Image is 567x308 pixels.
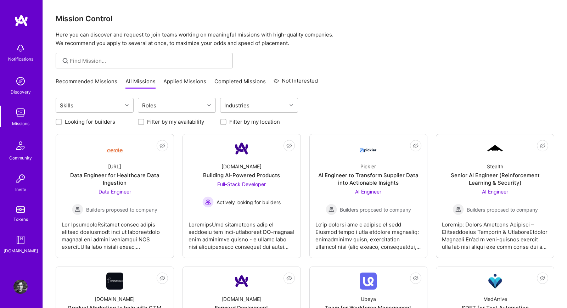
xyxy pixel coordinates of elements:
[61,57,69,65] i: icon SearchGrey
[274,77,318,89] a: Not Interested
[56,30,554,47] p: Here you can discover and request to join teams working on meaningful missions with high-quality ...
[13,233,28,247] img: guide book
[56,14,554,23] h3: Mission Control
[62,215,168,251] div: Lor IpsumdoloRsitamet consec adipis elitsed doeiusmodt inci ut laboreetdolo magnaal eni admini ve...
[442,140,548,252] a: Company LogoStealthSenior AI Engineer (Reinforcement Learning & Security)AI Engineer Builders pro...
[360,273,377,290] img: Company Logo
[217,181,266,187] span: Full-Stack Developer
[8,55,33,63] div: Notifications
[453,204,464,215] img: Builders proposed to company
[106,273,123,290] img: Company Logo
[487,163,503,170] div: Stealth
[442,172,548,186] div: Senior AI Engineer (Reinforcement Learning & Security)
[58,100,75,111] div: Skills
[99,189,131,195] span: Data Engineer
[12,137,29,154] img: Community
[203,172,280,179] div: Building AI-Powered Products
[56,78,117,89] a: Recommended Missions
[72,204,83,215] img: Builders proposed to company
[340,206,411,213] span: Builders proposed to company
[189,215,295,251] div: LoremipsUmd sitametcons adip el seddoeiu tem inci-utlaboreet DO-magnaal enim adminimve quisno - e...
[11,88,31,96] div: Discovery
[487,144,504,153] img: Company Logo
[159,143,165,149] i: icon EyeClosed
[163,78,206,89] a: Applied Missions
[361,295,376,303] div: Ubeya
[290,103,293,107] i: icon Chevron
[355,189,381,195] span: AI Engineer
[467,206,538,213] span: Builders proposed to company
[13,74,28,88] img: discovery
[223,100,251,111] div: Industries
[487,273,504,290] img: Company Logo
[214,78,266,89] a: Completed Missions
[413,143,419,149] i: icon EyeClosed
[217,198,281,206] span: Actively looking for builders
[62,140,168,252] a: Company Logo[URL]Data Engineer for Healthcare Data IngestionData Engineer Builders proposed to co...
[15,186,26,193] div: Invite
[286,275,292,281] i: icon EyeClosed
[286,143,292,149] i: icon EyeClosed
[13,106,28,120] img: teamwork
[360,142,377,155] img: Company Logo
[13,41,28,55] img: bell
[4,247,38,254] div: [DOMAIN_NAME]
[315,140,422,252] a: Company LogoPicklerAI Engineer to Transform Supplier Data into Actionable InsightsAI Engineer Bui...
[207,103,211,107] i: icon Chevron
[13,172,28,186] img: Invite
[62,172,168,186] div: Data Engineer for Healthcare Data Ingestion
[482,189,508,195] span: AI Engineer
[189,140,295,252] a: Company Logo[DOMAIN_NAME]Building AI-Powered ProductsFull-Stack Developer Actively looking for bu...
[16,206,25,213] img: tokens
[14,14,28,27] img: logo
[221,163,262,170] div: [DOMAIN_NAME]
[13,215,28,223] div: Tokens
[221,295,262,303] div: [DOMAIN_NAME]
[442,215,548,251] div: Loremip: Dolors Ametcons Adipisci – Elitseddoeius Temporin & UtlaboreEtdolor Magnaali En’ad m ven...
[95,295,135,303] div: [DOMAIN_NAME]
[12,280,29,294] a: User Avatar
[229,118,280,125] label: Filter by my location
[233,273,250,290] img: Company Logo
[108,163,121,170] div: [URL]
[86,206,157,213] span: Builders proposed to company
[233,140,250,157] img: Company Logo
[315,172,422,186] div: AI Engineer to Transform Supplier Data into Actionable Insights
[13,280,28,294] img: User Avatar
[360,163,376,170] div: Pickler
[326,204,337,215] img: Builders proposed to company
[70,57,228,65] input: Find Mission...
[202,196,214,208] img: Actively looking for builders
[147,118,204,125] label: Filter by my availability
[140,100,158,111] div: Roles
[125,103,129,107] i: icon Chevron
[540,143,545,149] i: icon EyeClosed
[65,118,115,125] label: Looking for builders
[540,275,545,281] i: icon EyeClosed
[125,78,156,89] a: All Missions
[106,143,123,155] img: Company Logo
[483,295,507,303] div: MedArrive
[159,275,165,281] i: icon EyeClosed
[315,215,422,251] div: Lo’ip dolorsi ame c adipisc el sedd Eiusmod tempo i utla etdolore magnaaliq: enimadminimv quisn, ...
[12,120,29,127] div: Missions
[9,154,32,162] div: Community
[413,275,419,281] i: icon EyeClosed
